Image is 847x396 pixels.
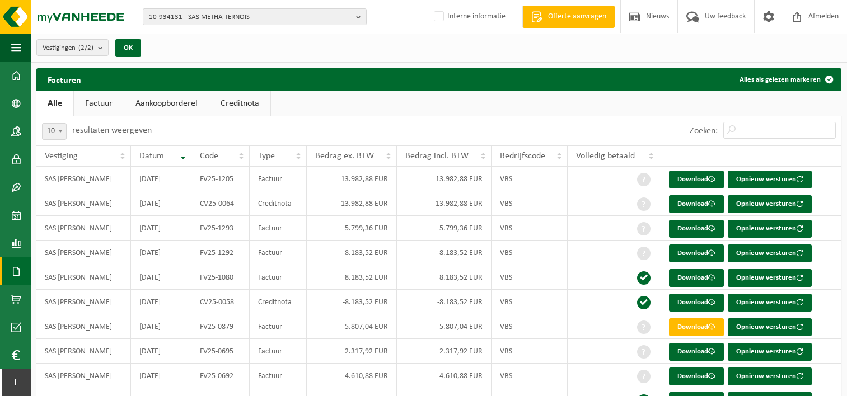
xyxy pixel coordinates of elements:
td: Factuur [250,167,307,191]
button: Opnieuw versturen [728,343,812,361]
td: 5.799,36 EUR [397,216,492,241]
td: 8.183,52 EUR [397,241,492,265]
a: Download [669,195,724,213]
td: 8.183,52 EUR [307,265,396,290]
a: Download [669,318,724,336]
label: Interne informatie [432,8,506,25]
button: Opnieuw versturen [728,294,812,312]
td: SAS [PERSON_NAME] [36,314,131,339]
td: Factuur [250,364,307,388]
td: SAS [PERSON_NAME] [36,216,131,241]
a: Download [669,343,724,361]
td: [DATE] [131,191,191,216]
td: [DATE] [131,339,191,364]
td: Factuur [250,241,307,265]
a: Download [669,269,724,287]
span: Type [258,152,275,161]
td: 5.799,36 EUR [307,216,396,241]
td: SAS [PERSON_NAME] [36,167,131,191]
span: Offerte aanvragen [545,11,609,22]
td: FV25-1205 [191,167,250,191]
span: 10-934131 - SAS METHA TERNOIS [149,9,352,26]
button: Opnieuw versturen [728,269,812,287]
h2: Facturen [36,68,92,90]
a: Creditnota [209,91,270,116]
td: [DATE] [131,216,191,241]
td: VBS [492,216,568,241]
span: Datum [139,152,164,161]
td: Factuur [250,339,307,364]
td: FV25-1293 [191,216,250,241]
td: 5.807,04 EUR [397,314,492,339]
a: Download [669,171,724,188]
td: 5.807,04 EUR [307,314,396,339]
button: 10-934131 - SAS METHA TERNOIS [143,8,367,25]
td: FV25-1292 [191,241,250,265]
a: Alle [36,91,73,116]
td: FV25-0692 [191,364,250,388]
a: Download [669,220,724,238]
button: Opnieuw versturen [728,367,812,385]
td: SAS [PERSON_NAME] [36,191,131,216]
td: [DATE] [131,314,191,339]
td: 8.183,52 EUR [307,241,396,265]
a: Download [669,294,724,312]
td: SAS [PERSON_NAME] [36,265,131,290]
button: Opnieuw versturen [728,318,812,336]
a: Aankoopborderel [124,91,209,116]
td: 4.610,88 EUR [397,364,492,388]
td: SAS [PERSON_NAME] [36,339,131,364]
td: Factuur [250,216,307,241]
span: Code [200,152,218,161]
td: CV25-0064 [191,191,250,216]
td: -13.982,88 EUR [307,191,396,216]
td: 13.982,88 EUR [397,167,492,191]
td: [DATE] [131,167,191,191]
a: Download [669,244,724,262]
td: 13.982,88 EUR [307,167,396,191]
span: Vestiging [45,152,78,161]
button: Opnieuw versturen [728,220,812,238]
td: [DATE] [131,290,191,314]
td: Creditnota [250,191,307,216]
button: OK [115,39,141,57]
button: Opnieuw versturen [728,171,812,188]
count: (2/2) [78,44,93,51]
td: VBS [492,290,568,314]
td: VBS [492,364,568,388]
span: Vestigingen [43,40,93,56]
a: Factuur [74,91,124,116]
span: 10 [43,124,66,139]
td: VBS [492,241,568,265]
label: Zoeken: [690,126,718,135]
td: SAS [PERSON_NAME] [36,241,131,265]
td: VBS [492,167,568,191]
td: -13.982,88 EUR [397,191,492,216]
td: [DATE] [131,364,191,388]
td: Factuur [250,265,307,290]
td: [DATE] [131,265,191,290]
td: 4.610,88 EUR [307,364,396,388]
td: FV25-0695 [191,339,250,364]
label: resultaten weergeven [72,126,152,135]
button: Opnieuw versturen [728,244,812,262]
td: Factuur [250,314,307,339]
td: SAS [PERSON_NAME] [36,290,131,314]
span: Bedrag ex. BTW [315,152,374,161]
td: CV25-0058 [191,290,250,314]
td: SAS [PERSON_NAME] [36,364,131,388]
td: FV25-1080 [191,265,250,290]
td: 8.183,52 EUR [397,265,492,290]
span: Volledig betaald [576,152,635,161]
td: 2.317,92 EUR [307,339,396,364]
button: Vestigingen(2/2) [36,39,109,56]
span: Bedrag incl. BTW [405,152,469,161]
button: Alles als gelezen markeren [731,68,840,91]
td: VBS [492,191,568,216]
button: Opnieuw versturen [728,195,812,213]
span: 10 [42,123,67,140]
td: Creditnota [250,290,307,314]
td: FV25-0879 [191,314,250,339]
td: VBS [492,265,568,290]
td: -8.183,52 EUR [397,290,492,314]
